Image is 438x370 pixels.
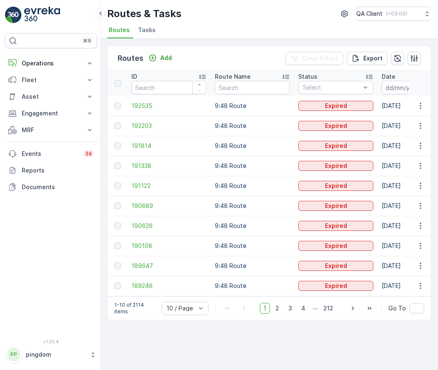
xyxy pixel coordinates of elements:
[347,52,388,65] button: Export
[325,222,347,230] p: Expired
[285,52,343,65] button: Clear Filters
[215,222,290,230] p: 9:48 Route
[131,102,206,110] span: 192535
[298,261,373,271] button: Expired
[114,302,155,315] p: 1-10 of 2114 items
[298,72,317,81] p: Status
[363,54,383,62] p: Export
[325,282,347,290] p: Expired
[284,303,296,314] span: 3
[5,105,97,122] button: Engagement
[5,122,97,138] button: MRF
[215,202,290,210] p: 9:48 Route
[5,72,97,88] button: Fleet
[145,53,175,63] button: Add
[298,121,373,131] button: Expired
[22,59,81,67] p: Operations
[215,282,290,290] p: 9:48 Route
[114,182,121,189] div: Toggle Row Selected
[215,142,290,150] p: 9:48 Route
[107,7,181,20] p: Routes & Tasks
[22,150,78,158] p: Events
[114,122,121,129] div: Toggle Row Selected
[313,303,318,314] p: ...
[131,81,206,94] input: Search
[22,166,94,175] p: Reports
[325,182,347,190] p: Expired
[298,141,373,151] button: Expired
[302,54,338,62] p: Clear Filters
[298,161,373,171] button: Expired
[114,242,121,249] div: Toggle Row Selected
[131,242,206,250] a: 190108
[160,54,172,62] p: Add
[215,262,290,270] p: 9:48 Route
[131,182,206,190] a: 191122
[325,242,347,250] p: Expired
[215,72,251,81] p: Route Name
[114,222,121,229] div: Toggle Row Selected
[7,348,20,361] div: PP
[298,101,373,111] button: Expired
[325,102,347,110] p: Expired
[215,81,290,94] input: Search
[298,241,373,251] button: Expired
[131,162,206,170] a: 191338
[215,102,290,110] p: 9:48 Route
[131,72,137,81] p: ID
[131,142,206,150] a: 191814
[5,145,97,162] a: Events34
[5,88,97,105] button: Asset
[114,162,121,169] div: Toggle Row Selected
[114,202,121,209] div: Toggle Row Selected
[131,262,206,270] a: 189647
[356,10,383,18] p: QA Client
[303,83,360,92] p: Select
[118,52,143,64] p: Routes
[109,26,130,34] span: Routes
[382,72,395,81] p: Date
[5,55,97,72] button: Operations
[5,339,97,344] span: v 1.50.4
[5,7,22,23] img: logo
[297,303,309,314] span: 4
[298,281,373,291] button: Expired
[83,37,91,44] p: ⌘B
[215,162,290,170] p: 9:48 Route
[215,182,290,190] p: 9:48 Route
[114,282,121,289] div: Toggle Row Selected
[138,26,156,34] span: Tasks
[24,7,60,23] img: logo_light-DOdMpM7g.png
[131,122,206,130] a: 192203
[320,303,337,314] span: 212
[22,109,81,117] p: Engagement
[85,150,92,157] p: 34
[5,179,97,195] a: Documents
[298,221,373,231] button: Expired
[260,303,270,314] span: 1
[131,202,206,210] a: 190889
[325,162,347,170] p: Expired
[22,76,81,84] p: Fleet
[22,183,94,191] p: Documents
[272,303,283,314] span: 2
[22,126,81,134] p: MRF
[114,102,121,109] div: Toggle Row Selected
[386,10,407,17] p: ( +03:00 )
[131,282,206,290] a: 189246
[325,122,347,130] p: Expired
[5,162,97,179] a: Reports
[356,7,431,21] button: QA Client(+03:00)
[215,122,290,130] p: 9:48 Route
[26,350,86,359] p: pingdom
[325,262,347,270] p: Expired
[131,222,206,230] a: 190626
[298,201,373,211] button: Expired
[325,202,347,210] p: Expired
